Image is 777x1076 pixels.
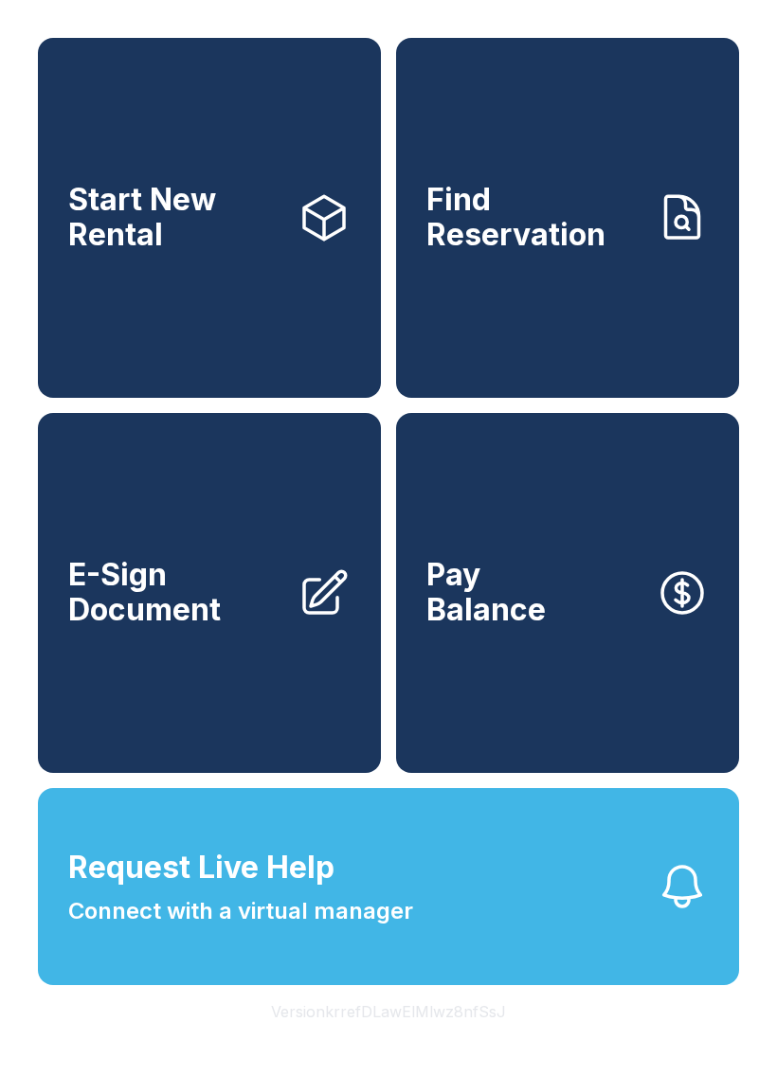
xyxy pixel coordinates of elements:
a: E-Sign Document [38,413,381,773]
span: Find Reservation [426,183,641,252]
span: E-Sign Document [68,558,282,627]
a: Find Reservation [396,38,739,398]
span: Connect with a virtual manager [68,894,413,928]
span: Pay Balance [426,558,546,627]
button: Request Live HelpConnect with a virtual manager [38,788,739,985]
button: PayBalance [396,413,739,773]
button: VersionkrrefDLawElMlwz8nfSsJ [256,985,521,1038]
a: Start New Rental [38,38,381,398]
span: Start New Rental [68,183,282,252]
span: Request Live Help [68,845,334,890]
